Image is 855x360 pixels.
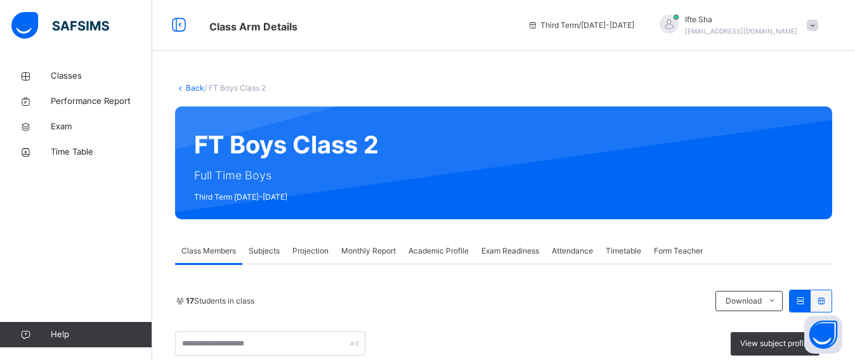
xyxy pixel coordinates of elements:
div: IfteSha [647,14,825,37]
span: Performance Report [51,95,152,108]
span: Students in class [186,295,254,307]
span: Exam Readiness [481,245,539,257]
span: session/term information [528,20,634,31]
span: View subject profile [740,338,810,349]
b: 17 [186,296,194,305]
span: Subjects [249,245,280,257]
button: Open asap [804,316,842,354]
span: Monthly Report [341,245,396,257]
span: Third Term [DATE]-[DATE] [194,191,379,203]
span: Timetable [606,245,641,257]
span: Ifte Sha [685,14,797,25]
span: Projection [292,245,329,257]
span: [EMAIL_ADDRESS][DOMAIN_NAME] [685,27,797,35]
span: Download [726,295,762,307]
a: Back [186,83,204,93]
span: Attendance [552,245,593,257]
span: Time Table [51,146,152,158]
span: Classes [51,70,152,82]
span: Class Members [181,245,236,257]
span: Help [51,328,152,341]
span: / FT Boys Class 2 [204,83,266,93]
span: Exam [51,120,152,133]
span: Form Teacher [654,245,703,257]
img: safsims [11,12,109,39]
span: Academic Profile [408,245,469,257]
span: Class Arm Details [209,20,297,33]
